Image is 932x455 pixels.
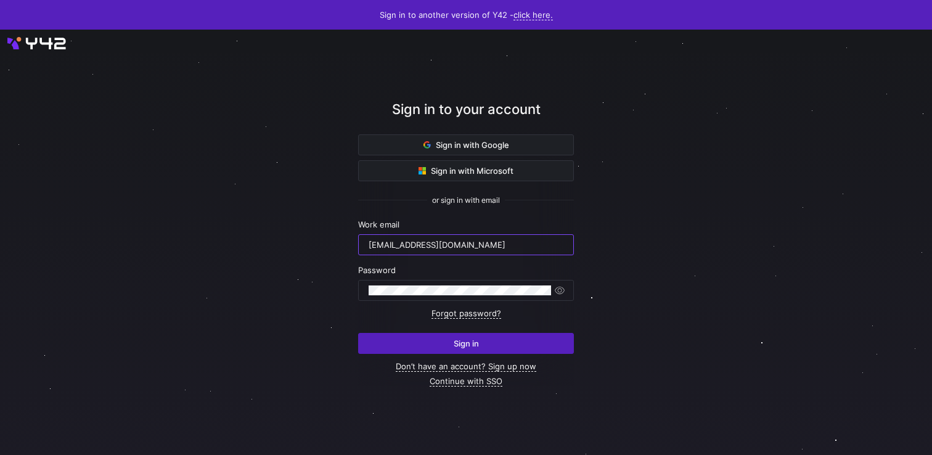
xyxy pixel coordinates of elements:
[431,308,501,319] a: Forgot password?
[358,219,399,229] span: Work email
[358,333,574,354] button: Sign in
[423,140,509,150] span: Sign in with Google
[432,196,500,205] span: or sign in with email
[419,166,513,176] span: Sign in with Microsoft
[430,376,502,387] a: Continue with SSO
[358,160,574,181] button: Sign in with Microsoft
[358,134,574,155] button: Sign in with Google
[358,99,574,134] div: Sign in to your account
[358,265,396,275] span: Password
[454,338,479,348] span: Sign in
[396,361,536,372] a: Don’t have an account? Sign up now
[513,10,553,20] a: click here.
